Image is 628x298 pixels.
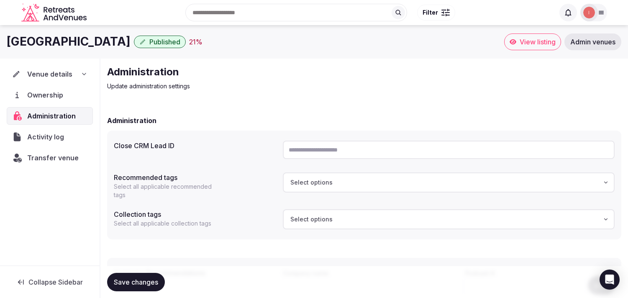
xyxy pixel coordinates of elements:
button: Filter [417,5,455,21]
p: Select all applicable recommended tags [114,182,221,199]
span: Select options [290,215,333,223]
a: Ownership [7,86,93,104]
h2: Administration [107,116,156,126]
div: Open Intercom Messenger [600,270,620,290]
span: Activity log [27,132,67,142]
span: Filter [423,8,438,17]
span: Ownership [27,90,67,100]
span: Transfer venue [27,153,79,163]
button: Collapse Sidebar [7,273,93,291]
p: Select all applicable collection tags [114,219,221,228]
a: Administration [7,107,93,125]
label: Collection tags [114,211,276,218]
span: Save changes [114,278,158,286]
button: Select options [283,172,615,193]
span: View listing [520,38,556,46]
p: Update administration settings [107,82,388,90]
a: Activity log [7,128,93,146]
span: Administration [27,111,79,121]
h2: Administration [107,65,388,79]
span: Venue details [27,69,72,79]
button: Published [134,36,186,48]
a: View listing [504,33,561,50]
button: Transfer venue [7,149,93,167]
a: Admin venues [564,33,621,50]
button: Select options [283,209,615,229]
label: Close CRM Lead ID [114,142,276,149]
span: Admin venues [570,38,615,46]
span: Collapse Sidebar [28,278,83,286]
svg: Retreats and Venues company logo [21,3,88,22]
img: Irene Gonzales [583,7,595,18]
span: Select options [290,178,333,187]
label: Recommended tags [114,174,276,181]
a: Visit the homepage [21,3,88,22]
h1: [GEOGRAPHIC_DATA] [7,33,131,50]
button: 21% [189,37,202,47]
div: 21 % [189,37,202,47]
span: Published [149,38,180,46]
button: Save changes [107,273,165,291]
